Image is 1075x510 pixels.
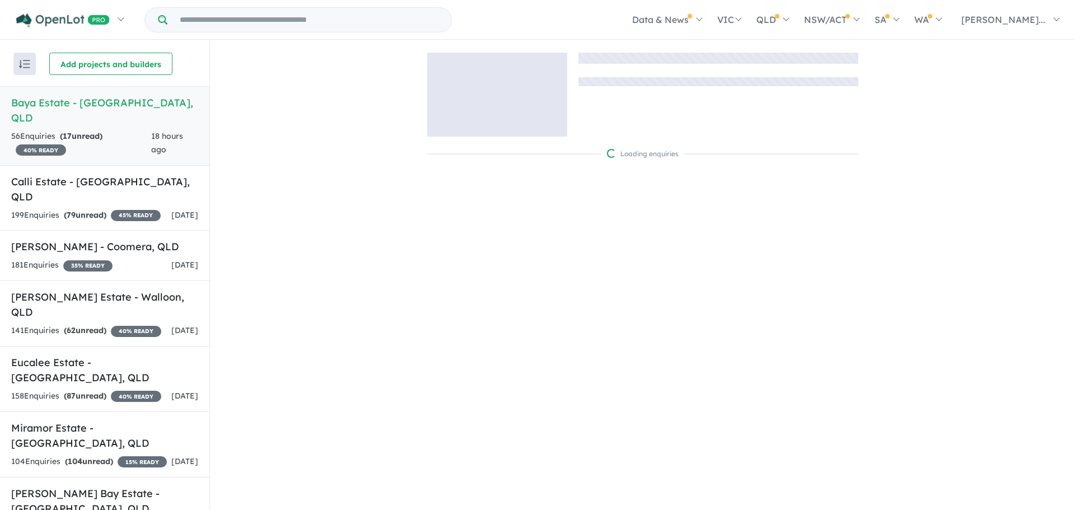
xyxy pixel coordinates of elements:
[60,131,102,141] strong: ( unread)
[171,325,198,335] span: [DATE]
[11,239,198,254] h5: [PERSON_NAME] - Coomera , QLD
[11,95,198,125] h5: Baya Estate - [GEOGRAPHIC_DATA] , QLD
[961,14,1045,25] span: [PERSON_NAME]...
[11,390,161,403] div: 158 Enquir ies
[16,144,66,156] span: 40 % READY
[170,8,449,32] input: Try estate name, suburb, builder or developer
[111,326,161,337] span: 40 % READY
[171,260,198,270] span: [DATE]
[19,60,30,68] img: sort.svg
[67,325,76,335] span: 62
[49,53,172,75] button: Add projects and builders
[607,148,679,160] div: Loading enquiries
[67,391,76,401] span: 87
[11,455,167,469] div: 104 Enquir ies
[64,325,106,335] strong: ( unread)
[11,130,151,157] div: 56 Enquir ies
[118,456,167,467] span: 15 % READY
[111,391,161,402] span: 40 % READY
[67,210,76,220] span: 79
[63,131,72,141] span: 17
[64,210,106,220] strong: ( unread)
[63,260,113,272] span: 35 % READY
[11,355,198,385] h5: Eucalee Estate - [GEOGRAPHIC_DATA] , QLD
[11,420,198,451] h5: Miramor Estate - [GEOGRAPHIC_DATA] , QLD
[151,131,183,155] span: 18 hours ago
[111,210,161,221] span: 45 % READY
[11,324,161,338] div: 141 Enquir ies
[11,209,161,222] div: 199 Enquir ies
[11,289,198,320] h5: [PERSON_NAME] Estate - Walloon , QLD
[65,456,113,466] strong: ( unread)
[64,391,106,401] strong: ( unread)
[11,259,113,272] div: 181 Enquir ies
[171,456,198,466] span: [DATE]
[68,456,82,466] span: 104
[11,174,198,204] h5: Calli Estate - [GEOGRAPHIC_DATA] , QLD
[16,13,110,27] img: Openlot PRO Logo White
[171,391,198,401] span: [DATE]
[171,210,198,220] span: [DATE]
